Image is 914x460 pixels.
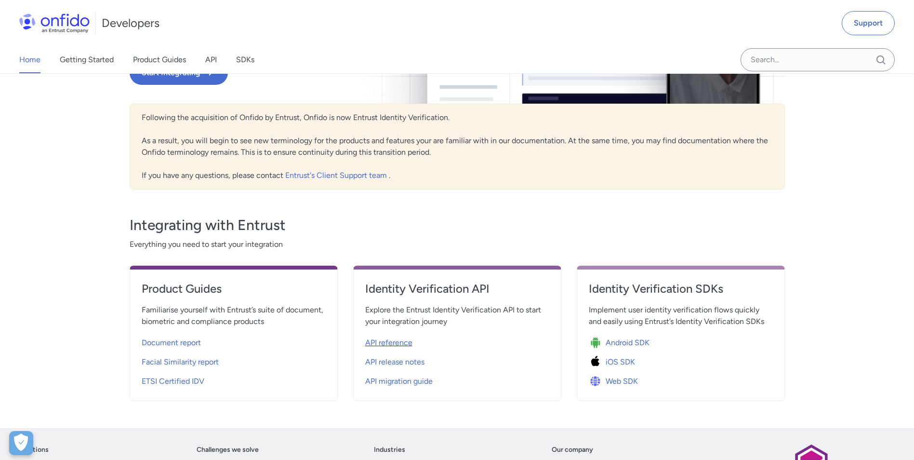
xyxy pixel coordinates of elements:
[589,355,606,369] img: Icon iOS SDK
[365,356,424,368] span: API release notes
[142,376,204,387] span: ETSI Certified IDV
[9,431,33,455] button: Open Preferences
[285,171,389,180] a: Entrust's Client Support team
[365,281,549,297] h4: Identity Verification API
[589,281,773,304] a: Identity Verification SDKs
[60,46,114,73] a: Getting Started
[197,444,259,456] a: Challenges we solve
[19,14,90,33] img: Onfido Logo
[741,48,895,71] input: Onfido search input field
[589,370,773,389] a: Icon Web SDKWeb SDK
[19,444,49,456] a: Solutions
[365,281,549,304] a: Identity Verification API
[142,281,326,304] a: Product Guides
[19,46,40,73] a: Home
[589,336,606,350] img: Icon Android SDK
[606,356,635,368] span: iOS SDK
[589,304,773,327] span: Implement user identity verification flows quickly and easily using Entrust’s Identity Verificati...
[142,331,326,351] a: Document report
[130,216,785,235] h3: Integrating with Entrust
[365,370,549,389] a: API migration guide
[142,281,326,297] h4: Product Guides
[589,351,773,370] a: Icon iOS SDKiOS SDK
[9,431,33,455] div: Cookie Preferences
[365,376,433,387] span: API migration guide
[142,370,326,389] a: ETSI Certified IDV
[133,46,186,73] a: Product Guides
[606,337,649,349] span: Android SDK
[365,351,549,370] a: API release notes
[205,46,217,73] a: API
[102,15,159,31] h1: Developers
[606,376,638,387] span: Web SDK
[589,281,773,297] h4: Identity Verification SDKs
[130,239,785,250] span: Everything you need to start your integration
[842,11,895,35] a: Support
[589,375,606,388] img: Icon Web SDK
[552,444,593,456] a: Our company
[142,356,219,368] span: Facial Similarity report
[589,331,773,351] a: Icon Android SDKAndroid SDK
[130,104,785,189] div: Following the acquisition of Onfido by Entrust, Onfido is now Entrust Identity Verification. As a...
[236,46,254,73] a: SDKs
[142,337,201,349] span: Document report
[142,304,326,327] span: Familiarise yourself with Entrust’s suite of document, biometric and compliance products
[365,304,549,327] span: Explore the Entrust Identity Verification API to start your integration journey
[365,331,549,351] a: API reference
[365,337,412,349] span: API reference
[374,444,405,456] a: Industries
[142,351,326,370] a: Facial Similarity report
